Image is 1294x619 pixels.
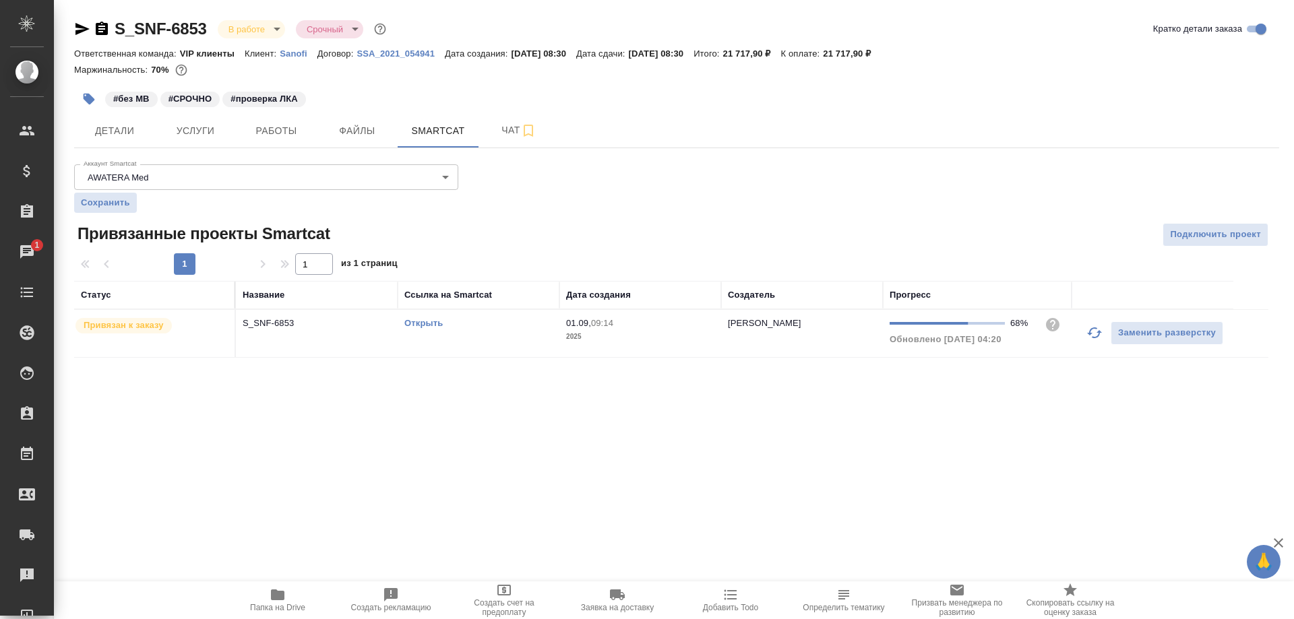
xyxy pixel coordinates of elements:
[823,48,881,59] p: 21 717,90 ₽
[723,48,781,59] p: 21 717,90 ₽
[81,288,111,302] div: Статус
[94,21,110,37] button: Скопировать ссылку
[245,48,280,59] p: Клиент:
[566,288,631,302] div: Дата создания
[84,319,164,332] p: Привязан к заказу
[487,122,551,139] span: Чат
[728,318,801,328] p: [PERSON_NAME]
[1078,317,1111,349] button: Обновить прогресс
[280,48,317,59] p: Sanofi
[890,334,1002,344] span: Обновлено [DATE] 04:20
[591,318,613,328] p: 09:14
[1153,22,1242,36] span: Кратко детали заказа
[1010,317,1034,330] div: 68%
[74,65,151,75] p: Маржинальность:
[163,123,228,139] span: Услуги
[113,92,150,106] p: #без МВ
[317,48,357,59] p: Договор:
[357,48,445,59] p: SSA_2021_054941
[81,196,130,209] span: Сохранить
[1111,321,1223,345] button: Заменить разверстку
[404,318,443,328] a: Открыть
[296,20,363,38] div: В работе
[371,20,389,38] button: Доп статусы указывают на важность/срочность заказа
[576,48,628,59] p: Дата сдачи:
[406,123,470,139] span: Smartcat
[629,48,694,59] p: [DATE] 08:30
[243,288,284,302] div: Название
[1252,548,1275,576] span: 🙏
[1163,223,1268,247] button: Подключить проект
[280,47,317,59] a: Sanofi
[243,317,391,330] p: S_SNF-6853
[74,164,458,190] div: AWATERA Med
[115,20,207,38] a: S_SNF-6853
[1170,227,1261,242] span: Подключить проект
[303,24,347,35] button: Срочный
[74,193,137,213] button: Сохранить
[1247,545,1281,579] button: 🙏
[3,235,51,269] a: 1
[890,288,931,302] div: Прогресс
[404,288,492,302] div: Ссылка на Smartcat
[151,65,172,75] p: 70%
[511,48,576,59] p: [DATE] 08:30
[230,92,297,106] p: #проверка ЛКА
[520,123,536,139] svg: Подписаться
[224,24,269,35] button: В работе
[1118,325,1216,341] span: Заменить разверстку
[218,20,285,38] div: В работе
[180,48,245,59] p: VIP клиенты
[84,172,153,183] button: AWATERA Med
[74,48,180,59] p: Ответственная команда:
[26,238,47,252] span: 1
[445,48,511,59] p: Дата создания:
[566,330,714,344] p: 2025
[173,61,190,79] button: 5344.66 RUB;
[74,223,330,245] span: Привязанные проекты Smartcat
[82,123,147,139] span: Детали
[244,123,309,139] span: Работы
[74,21,90,37] button: Скопировать ссылку для ЯМессенджера
[325,123,390,139] span: Файлы
[104,92,159,104] span: без МВ
[566,318,591,328] p: 01.09,
[74,84,104,114] button: Добавить тэг
[694,48,722,59] p: Итого:
[341,255,398,275] span: из 1 страниц
[159,92,222,104] span: СРОЧНО
[781,48,824,59] p: К оплате:
[728,288,775,302] div: Создатель
[168,92,212,106] p: #СРОЧНО
[357,47,445,59] a: SSA_2021_054941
